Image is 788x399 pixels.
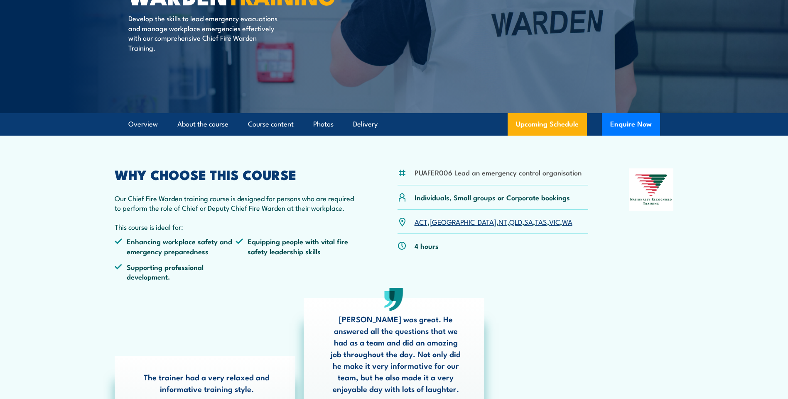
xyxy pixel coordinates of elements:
p: [PERSON_NAME] was great. He answered all the questions that we had as a team and did an amazing j... [328,313,464,394]
li: Supporting professional development. [115,262,236,282]
a: Course content [248,113,294,135]
li: PUAFER006 Lead an emergency control organisation [415,168,582,177]
a: About the course [177,113,228,135]
p: The trainer had a very relaxed and informative training style. [139,371,275,394]
a: TAS [535,217,547,226]
a: Upcoming Schedule [508,113,587,136]
a: SA [524,217,533,226]
p: Individuals, Small groups or Corporate bookings [415,192,570,202]
a: Overview [128,113,158,135]
a: Delivery [353,113,378,135]
p: This course is ideal for: [115,222,357,231]
img: Nationally Recognised Training logo. [629,168,674,211]
a: Photos [313,113,334,135]
a: VIC [549,217,560,226]
p: 4 hours [415,241,439,251]
a: ACT [415,217,427,226]
li: Enhancing workplace safety and emergency preparedness [115,236,236,256]
button: Enquire Now [602,113,660,136]
p: , , , , , , , [415,217,572,226]
a: [GEOGRAPHIC_DATA] [430,217,496,226]
p: Our Chief Fire Warden training course is designed for persons who are required to perform the rol... [115,193,357,213]
li: Equipping people with vital fire safety leadership skills [236,236,357,256]
a: QLD [509,217,522,226]
a: WA [562,217,572,226]
p: Develop the skills to lead emergency evacuations and manage workplace emergencies effectively wit... [128,13,280,52]
h2: WHY CHOOSE THIS COURSE [115,168,357,180]
a: NT [498,217,507,226]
